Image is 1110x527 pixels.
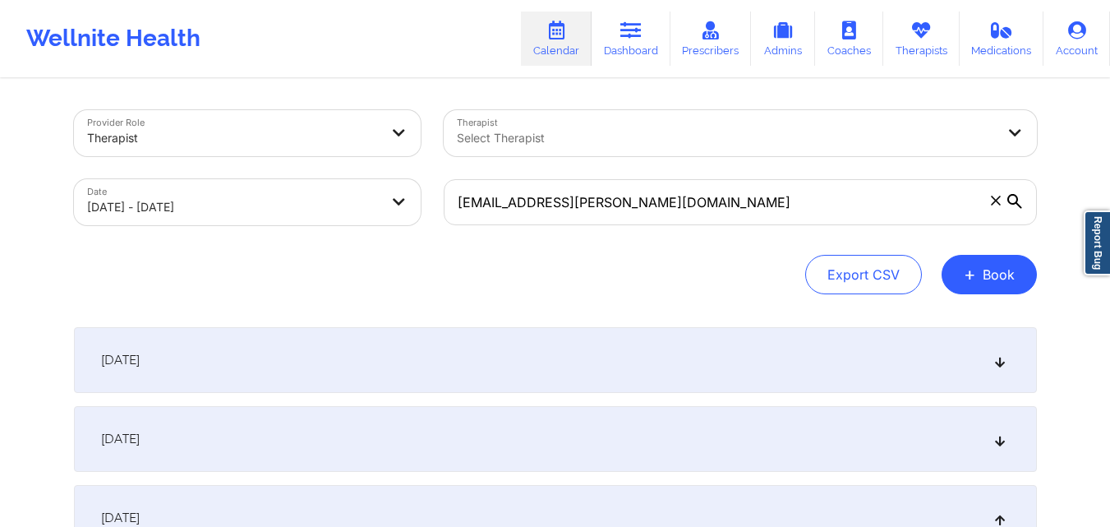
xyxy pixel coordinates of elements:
span: + [964,270,976,279]
span: [DATE] [101,431,140,447]
span: [DATE] [101,352,140,368]
a: Calendar [521,12,592,66]
a: Report Bug [1084,210,1110,275]
a: Therapists [883,12,960,66]
a: Admins [751,12,815,66]
span: [DATE] [101,510,140,526]
div: [DATE] - [DATE] [87,189,380,225]
a: Coaches [815,12,883,66]
a: Dashboard [592,12,670,66]
button: +Book [942,255,1037,294]
a: Prescribers [670,12,752,66]
div: Therapist [87,120,380,156]
button: Export CSV [805,255,922,294]
input: Search by patient email [444,179,1037,225]
a: Medications [960,12,1044,66]
a: Account [1043,12,1110,66]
